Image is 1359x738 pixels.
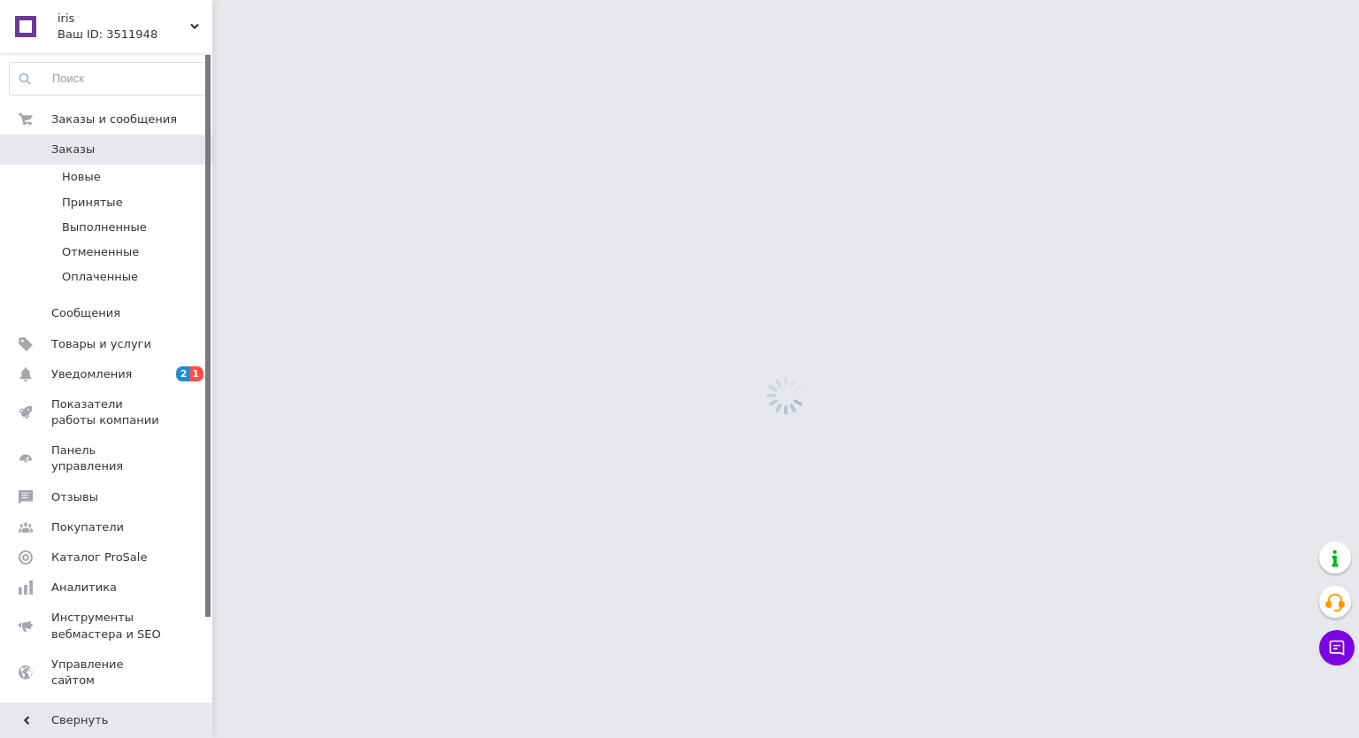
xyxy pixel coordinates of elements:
span: Покупатели [51,519,124,535]
span: Принятые [62,195,123,211]
span: Панель управления [51,442,164,474]
span: Выполненные [62,219,147,235]
span: Аналитика [51,580,117,596]
div: Ваш ID: 3511948 [58,27,212,42]
span: Каталог ProSale [51,550,147,565]
input: Поиск [10,63,208,95]
span: Заказы [51,142,95,158]
span: Инструменты вебмастера и SEO [51,610,164,642]
span: Товары и услуги [51,336,151,352]
span: Новые [62,169,101,185]
span: Отзывы [51,489,98,505]
span: Оплаченные [62,269,138,285]
span: 1 [189,366,203,381]
span: Показатели работы компании [51,396,164,428]
button: Чат с покупателем [1319,630,1355,665]
span: Отмененные [62,244,139,260]
span: 2 [176,366,190,381]
span: Управление сайтом [51,657,164,688]
span: Сообщения [51,305,120,321]
img: spinner_grey-bg-hcd09dd2d8f1a785e3413b09b97f8118e7.gif [762,372,810,419]
span: iris [58,11,190,27]
span: Заказы и сообщения [51,111,177,127]
span: Уведомления [51,366,132,382]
